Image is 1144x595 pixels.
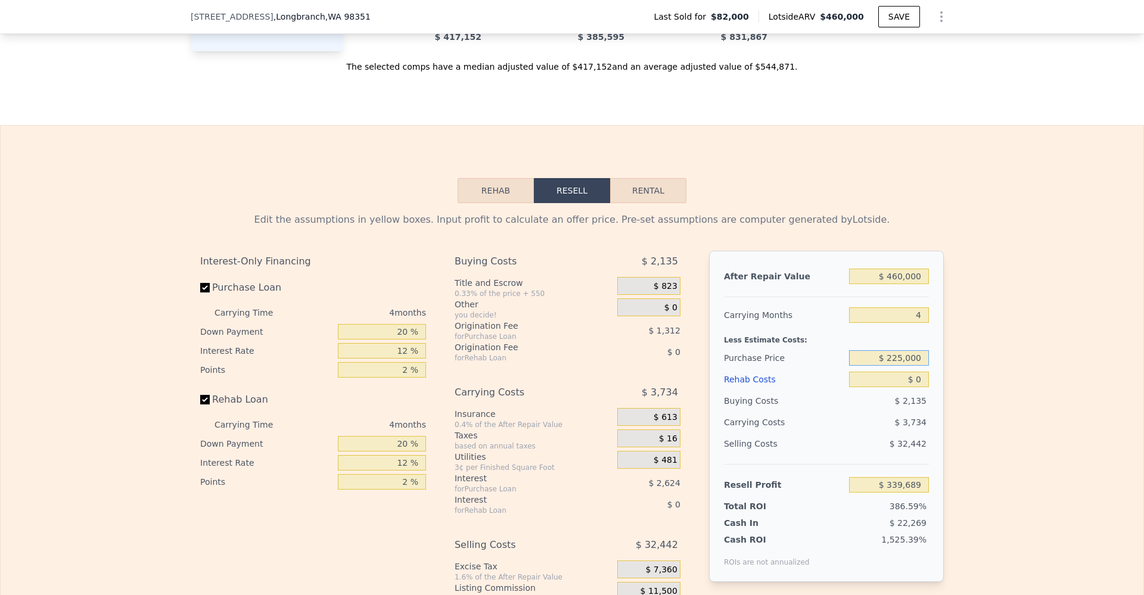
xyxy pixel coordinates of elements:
[890,518,927,528] span: $ 22,269
[455,572,613,582] div: 1.6% of the After Repair Value
[200,213,944,227] div: Edit the assumptions in yellow boxes. Input profit to calculate an offer price. Pre-set assumptio...
[455,582,613,594] div: Listing Commission
[455,420,613,429] div: 0.4% of the After Repair Value
[724,390,844,412] div: Buying Costs
[455,441,613,451] div: based on annual taxes
[721,32,767,42] span: $ 831,867
[455,320,587,332] div: Origination Fee
[455,429,613,441] div: Taxes
[455,506,587,515] div: for Rehab Loan
[648,326,680,335] span: $ 1,312
[667,347,680,357] span: $ 0
[724,534,810,546] div: Cash ROI
[200,251,426,272] div: Interest-Only Financing
[724,326,929,347] div: Less Estimate Costs:
[200,472,333,491] div: Points
[455,494,587,506] div: Interest
[214,303,292,322] div: Carrying Time
[455,289,613,298] div: 0.33% of the price + 550
[455,451,613,463] div: Utilities
[724,433,844,454] div: Selling Costs
[724,369,844,390] div: Rehab Costs
[200,322,333,341] div: Down Payment
[455,341,587,353] div: Origination Fee
[890,439,927,448] span: $ 32,442
[455,560,613,572] div: Excise Tax
[455,298,613,310] div: Other
[214,415,292,434] div: Carrying Time
[200,395,210,404] input: Rehab Loan
[659,434,677,444] span: $ 16
[642,251,678,272] span: $ 2,135
[654,11,711,23] span: Last Sold for
[878,6,920,27] button: SAVE
[455,472,587,484] div: Interest
[654,455,677,466] span: $ 481
[724,347,844,369] div: Purchase Price
[455,332,587,341] div: for Purchase Loan
[200,389,333,410] label: Rehab Loan
[724,266,844,287] div: After Repair Value
[724,517,798,529] div: Cash In
[890,501,927,511] span: 386.59%
[724,474,844,496] div: Resell Profit
[200,360,333,379] div: Points
[200,341,333,360] div: Interest Rate
[191,51,953,73] div: The selected comps have a median adjusted value of $417,152 and an average adjusted value of $544...
[534,178,610,203] button: Resell
[273,11,371,23] span: , Longbranch
[297,303,426,322] div: 4 months
[455,484,587,494] div: for Purchase Loan
[455,463,613,472] div: 3¢ per Finished Square Foot
[769,11,820,23] span: Lotside ARV
[895,418,927,427] span: $ 3,734
[455,382,587,403] div: Carrying Costs
[724,412,798,433] div: Carrying Costs
[711,11,749,23] span: $82,000
[200,277,333,298] label: Purchase Loan
[435,32,481,42] span: $ 417,152
[636,534,678,556] span: $ 32,442
[610,178,686,203] button: Rental
[455,277,613,289] div: Title and Escrow
[820,12,864,21] span: $460,000
[654,281,677,292] span: $ 823
[724,500,798,512] div: Total ROI
[458,178,534,203] button: Rehab
[645,565,677,575] span: $ 7,360
[724,546,810,567] div: ROIs are not annualized
[654,412,677,423] span: $ 613
[881,535,927,544] span: 1,525.39%
[648,478,680,488] span: $ 2,624
[664,303,677,313] span: $ 0
[667,500,680,509] span: $ 0
[578,32,624,42] span: $ 385,595
[455,251,587,272] div: Buying Costs
[455,353,587,363] div: for Rehab Loan
[724,304,844,326] div: Carrying Months
[455,408,613,420] div: Insurance
[455,310,613,320] div: you decide!
[642,382,678,403] span: $ 3,734
[325,12,371,21] span: , WA 98351
[200,453,333,472] div: Interest Rate
[895,396,927,406] span: $ 2,135
[297,415,426,434] div: 4 months
[191,11,273,23] span: [STREET_ADDRESS]
[200,434,333,453] div: Down Payment
[200,283,210,292] input: Purchase Loan
[455,534,587,556] div: Selling Costs
[929,5,953,29] button: Show Options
